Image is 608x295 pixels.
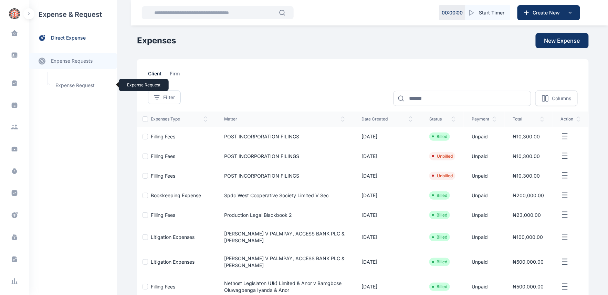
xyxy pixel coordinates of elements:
[429,116,455,122] span: status
[170,70,180,81] span: firm
[361,116,413,122] span: date created
[353,146,421,166] td: [DATE]
[216,225,353,250] td: [PERSON_NAME] V PALMPAY, ACCESS BANK PLC & [PERSON_NAME]
[472,116,496,122] span: payment
[216,205,353,225] td: Production Legal Blackbook 2
[432,259,447,265] li: Billed
[465,5,510,20] button: Start Timer
[151,284,175,289] a: Filling Fees
[148,70,170,81] a: client
[432,234,447,240] li: Billed
[51,34,86,42] span: direct expense
[432,284,447,289] li: Billed
[544,36,580,45] span: New Expense
[216,146,353,166] td: POST INCORPORATION FILINGS
[513,284,544,289] span: ₦500,000.00
[216,250,353,274] td: [PERSON_NAME] V PALMPAY, ACCESS BANK PLC & [PERSON_NAME]
[561,116,580,122] span: action
[432,193,447,198] li: Billed
[151,116,208,122] span: expenses type
[535,91,578,106] button: Columns
[432,173,453,179] li: Unbilled
[464,205,505,225] td: Unpaid
[513,116,544,122] span: total
[216,186,353,205] td: Spdc West Cooperative Society Limited V Sec
[432,134,447,139] li: Billed
[224,116,345,122] span: matter
[29,29,117,47] a: direct expense
[148,91,181,104] button: Filter
[464,146,505,166] td: Unpaid
[464,186,505,205] td: Unpaid
[552,95,571,102] p: Columns
[513,259,544,265] span: ₦500,000.00
[513,212,541,218] span: ₦23,000.00
[353,225,421,250] td: [DATE]
[464,225,505,250] td: Unpaid
[479,9,505,16] span: Start Timer
[353,127,421,146] td: [DATE]
[151,259,195,265] a: Litigation Expenses
[353,166,421,186] td: [DATE]
[464,166,505,186] td: Unpaid
[353,250,421,274] td: [DATE]
[464,127,505,146] td: Unpaid
[353,186,421,205] td: [DATE]
[442,9,463,16] p: 00 : 00 : 00
[464,250,505,274] td: Unpaid
[151,212,175,218] a: Filling Fees
[51,79,114,92] span: Expense Request
[151,134,175,139] a: Filling Fees
[163,94,175,101] span: Filter
[148,70,161,81] span: client
[137,35,176,46] h1: Expenses
[513,234,543,240] span: ₦100,000.00
[216,127,353,146] td: POST INCORPORATION FILINGS
[29,53,117,69] a: expense requests
[151,153,175,159] a: Filling Fees
[536,33,589,48] button: New Expense
[151,192,201,198] a: Bookkeeping Expense
[517,5,580,20] button: Create New
[513,134,540,139] span: ₦10,300.00
[51,79,114,92] a: Expense RequestExpense Request
[432,154,453,159] li: Unbilled
[151,234,195,240] a: Litigation Expenses
[432,212,447,218] li: Billed
[513,173,540,179] span: ₦10,300.00
[170,70,188,81] a: firm
[216,166,353,186] td: POST INCORPORATION FILINGS
[353,205,421,225] td: [DATE]
[530,9,566,16] span: Create New
[29,47,117,69] div: expense requests
[151,173,175,179] a: Filling Fees
[513,153,540,159] span: ₦10,300.00
[513,192,544,198] span: ₦200,000.00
